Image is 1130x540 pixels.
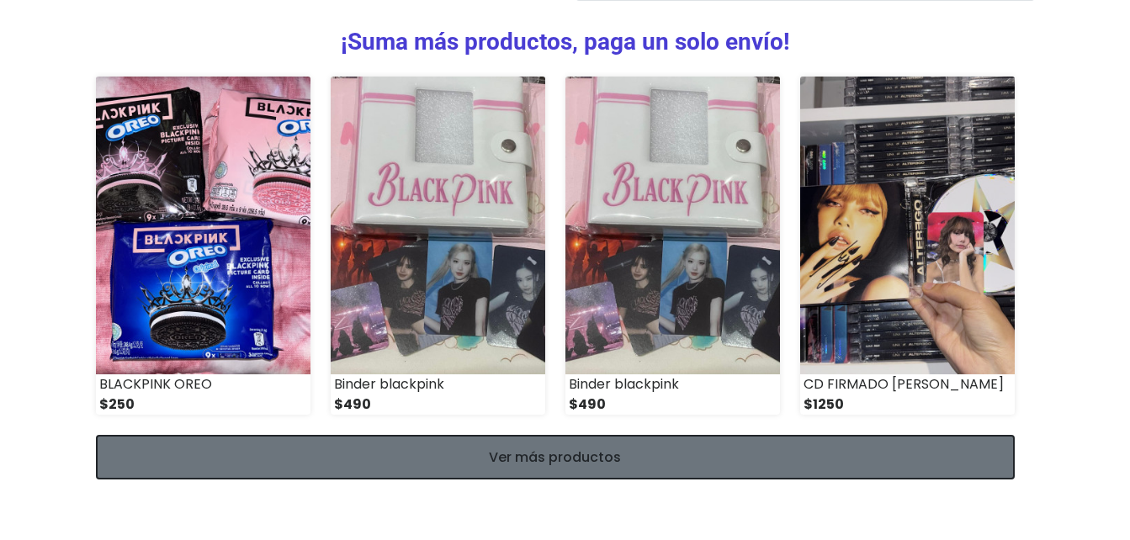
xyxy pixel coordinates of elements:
[800,394,1015,415] div: $1250
[96,374,310,394] div: BLACKPINK OREO
[800,77,1015,374] img: CD FIRMADO LISA ALTEREGO
[565,374,780,394] div: Binder blackpink
[96,394,310,415] div: $250
[565,394,780,415] div: $490
[96,435,1015,479] a: Ver más productos
[331,394,545,415] div: $490
[331,77,545,374] img: Binder blackpink
[96,77,310,374] img: BLACKPINK OREO
[331,77,545,415] a: Binder blackpink $490
[565,77,780,415] a: Binder blackpink $490
[565,77,780,374] img: Binder blackpink
[96,77,310,415] a: BLACKPINK OREO $250
[331,374,545,394] div: Binder blackpink
[96,28,1035,56] h3: ¡Suma más productos, paga un solo envío!
[800,77,1015,415] a: CD FIRMADO [PERSON_NAME] $1250
[800,374,1015,394] div: CD FIRMADO [PERSON_NAME]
